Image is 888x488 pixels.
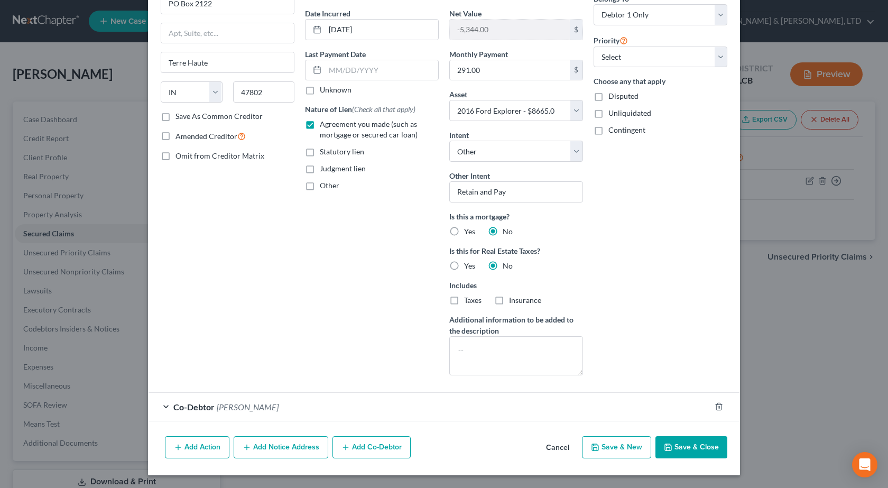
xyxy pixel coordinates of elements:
[450,20,570,40] input: 0.00
[449,211,583,222] label: Is this a mortgage?
[509,296,541,305] span: Insurance
[608,108,651,117] span: Unliquidated
[449,8,482,19] label: Net Value
[305,49,366,60] label: Last Payment Date
[449,170,490,181] label: Other Intent
[655,436,727,458] button: Save & Close
[320,85,351,95] label: Unknown
[464,227,475,236] span: Yes
[234,436,328,458] button: Add Notice Address
[594,34,628,47] label: Priority
[320,147,364,156] span: Statutory lien
[570,60,582,80] div: $
[305,104,415,115] label: Nature of Lien
[450,60,570,80] input: 0.00
[464,296,482,305] span: Taxes
[449,181,583,202] input: Specify...
[305,8,350,19] label: Date Incurred
[570,20,582,40] div: $
[503,261,513,270] span: No
[217,402,279,412] span: [PERSON_NAME]
[175,111,263,122] label: Save As Common Creditor
[325,20,438,40] input: MM/DD/YYYY
[449,280,583,291] label: Includes
[449,314,583,336] label: Additional information to be added to the description
[161,52,294,72] input: Enter city...
[175,132,237,141] span: Amended Creditor
[173,402,215,412] span: Co-Debtor
[594,76,727,87] label: Choose any that apply
[320,164,366,173] span: Judgment lien
[538,437,578,458] button: Cancel
[233,81,295,103] input: Enter zip...
[449,130,469,141] label: Intent
[449,49,508,60] label: Monthly Payment
[608,125,645,134] span: Contingent
[320,181,339,190] span: Other
[161,23,294,43] input: Apt, Suite, etc...
[165,436,229,458] button: Add Action
[852,452,877,477] div: Open Intercom Messenger
[464,261,475,270] span: Yes
[449,245,583,256] label: Is this for Real Estate Taxes?
[503,227,513,236] span: No
[582,436,651,458] button: Save & New
[608,91,639,100] span: Disputed
[332,436,411,458] button: Add Co-Debtor
[175,151,264,160] span: Omit from Creditor Matrix
[325,60,438,80] input: MM/DD/YYYY
[449,90,467,99] span: Asset
[320,119,418,139] span: Agreement you made (such as mortgage or secured car loan)
[352,105,415,114] span: (Check all that apply)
